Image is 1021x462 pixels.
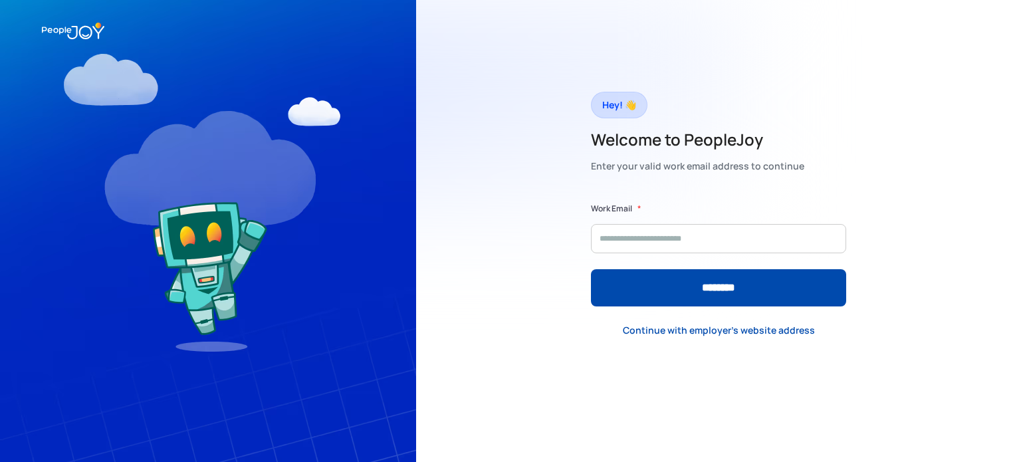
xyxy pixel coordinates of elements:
[612,316,826,344] a: Continue with employer's website address
[591,157,804,175] div: Enter your valid work email address to continue
[591,129,804,150] h2: Welcome to PeopleJoy
[602,96,636,114] div: Hey! 👋
[623,324,815,337] div: Continue with employer's website address
[591,202,632,215] label: Work Email
[591,202,846,306] form: Form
